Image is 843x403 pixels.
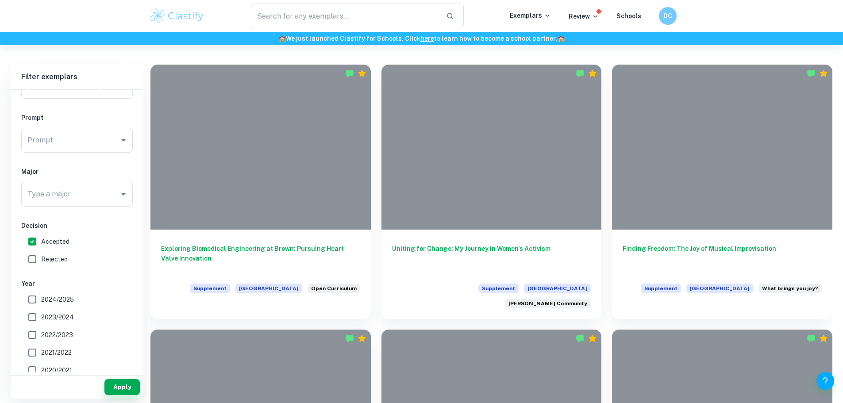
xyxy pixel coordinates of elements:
span: [GEOGRAPHIC_DATA] [524,284,591,293]
h6: Filter exemplars [11,65,143,89]
span: Supplement [190,284,230,293]
button: Open [117,188,130,200]
button: Apply [104,379,140,395]
span: [GEOGRAPHIC_DATA] [235,284,302,293]
span: 2021/2022 [41,348,72,357]
img: Marked [807,69,816,78]
h6: DC [662,11,673,21]
div: Premium [358,69,366,78]
div: Premium [819,334,828,343]
button: Open [117,134,130,146]
div: Premium [588,334,597,343]
img: Marked [576,69,585,78]
h6: Year [21,279,133,288]
span: What brings you joy? [762,284,818,292]
span: Supplement [641,284,681,293]
button: DC [659,7,677,25]
span: [GEOGRAPHIC_DATA] [686,284,753,293]
img: Marked [576,334,585,343]
span: 2020/2021 [41,365,72,375]
span: 2022/2023 [41,330,73,340]
h6: We just launched Clastify for Schools. Click to learn how to become a school partner. [2,34,841,43]
img: Clastify logo [149,7,205,25]
h6: Uniting for Change: My Journey in Women's Activism [392,244,591,273]
span: Rejected [41,254,68,264]
h6: Prompt [21,113,133,123]
div: Students entering Brown often find that making their home on College Hill naturally invites refle... [505,299,591,308]
span: Supplement [478,284,519,293]
img: Marked [345,334,354,343]
span: Accepted [41,237,69,246]
span: 2023/2024 [41,312,74,322]
div: Premium [588,69,597,78]
a: Schools [616,12,641,19]
span: Open Curriculum [311,284,357,292]
span: 🏫 [557,35,565,42]
button: Help and Feedback [816,372,834,390]
span: [PERSON_NAME] Community [508,299,587,307]
h6: Major [21,167,133,177]
p: Exemplars [510,11,551,20]
img: Marked [807,334,816,343]
a: Finding Freedom: The Joy of Musical ImprovisationSupplement[GEOGRAPHIC_DATA]Brown students care d... [612,65,832,319]
h6: Exploring Biomedical Engineering at Brown: Pursuing Heart Valve Innovation [161,244,360,273]
div: Premium [358,334,366,343]
span: 2024/2025 [41,295,74,304]
div: Brown students care deeply about their work and the world around them. Students find contentment,... [758,284,822,299]
p: Review [569,12,599,21]
a: Exploring Biomedical Engineering at Brown: Pursuing Heart Valve InnovationSupplement[GEOGRAPHIC_D... [150,65,371,319]
h6: Decision [21,221,133,230]
h6: Finding Freedom: The Joy of Musical Improvisation [623,244,822,273]
input: Search for any exemplars... [251,4,439,28]
img: Marked [345,69,354,78]
div: Brown's Open Curriculum allows students to explore broadly while also diving deeply into their ac... [308,284,360,299]
div: Premium [819,69,828,78]
a: Uniting for Change: My Journey in Women's ActivismSupplement[GEOGRAPHIC_DATA]Students entering Br... [381,65,602,319]
span: 🏫 [278,35,286,42]
a: here [420,35,434,42]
